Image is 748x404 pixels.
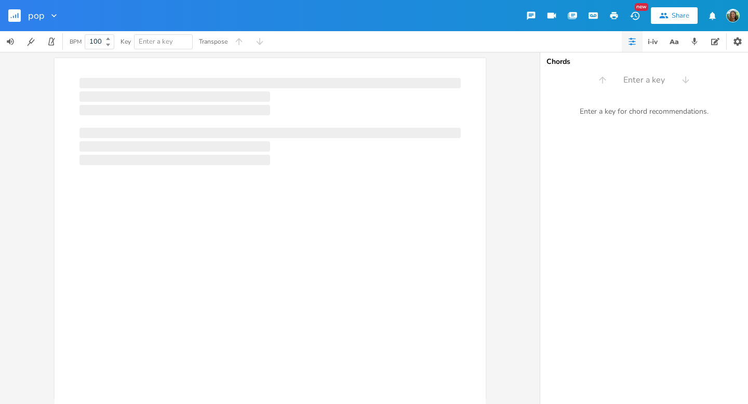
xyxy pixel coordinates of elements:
div: Share [672,11,689,20]
div: BPM [70,39,82,45]
div: Enter a key for chord recommendations. [540,101,748,123]
button: New [624,6,645,25]
div: Chords [546,58,742,65]
div: New [635,3,648,11]
button: Share [651,7,698,24]
img: Olivia Burnette [726,9,740,22]
div: Transpose [199,38,228,45]
span: pop [28,11,45,20]
span: Enter a key [623,74,665,86]
span: Enter a key [139,37,173,46]
div: Key [121,38,131,45]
